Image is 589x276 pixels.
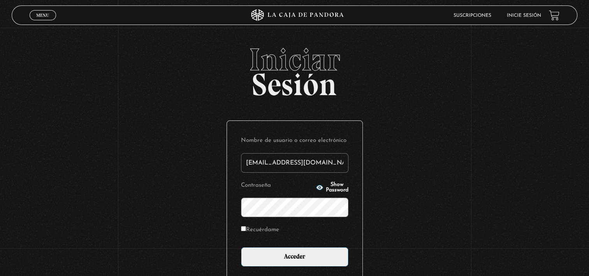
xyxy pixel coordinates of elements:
label: Recuérdame [241,224,279,236]
input: Recuérdame [241,226,246,231]
button: Show Password [316,182,348,193]
a: Inicie sesión [507,13,541,18]
label: Contraseña [241,180,313,192]
span: Menu [36,13,49,18]
span: Iniciar [12,44,577,75]
span: Show Password [326,182,348,193]
label: Nombre de usuario o correo electrónico [241,135,348,147]
a: Suscripciones [454,13,491,18]
span: Cerrar [33,19,52,25]
h2: Sesión [12,44,577,94]
input: Acceder [241,247,348,267]
a: View your shopping cart [549,10,559,21]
